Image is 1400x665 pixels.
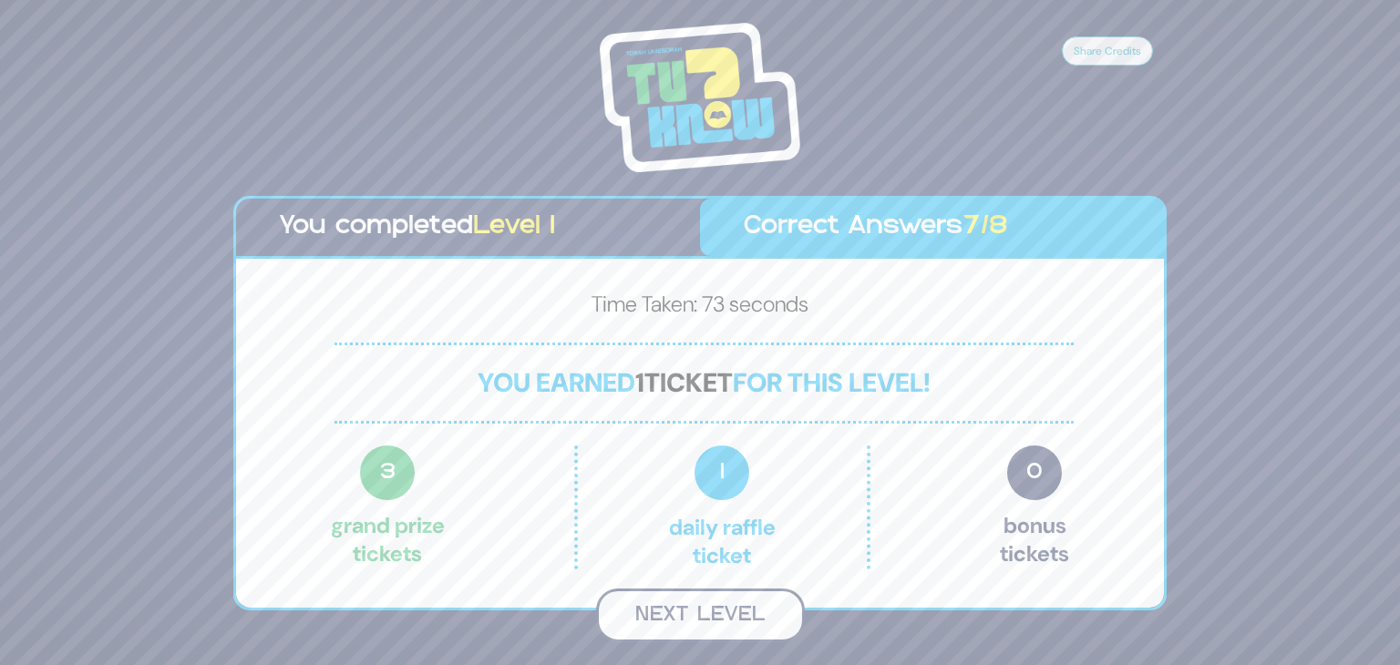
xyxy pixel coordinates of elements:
button: Next Level [596,588,805,642]
p: Correct Answers [744,208,1120,247]
p: Daily Raffle ticket [616,445,828,569]
p: Grand Prize tickets [331,445,445,569]
img: Tournament Logo [600,23,800,172]
span: ticket [644,365,733,400]
span: 0 [1007,445,1062,500]
button: Share Credits [1062,36,1153,66]
p: You completed [280,208,656,247]
p: Bonus tickets [1000,445,1069,569]
span: 3 [360,445,415,500]
span: You earned for this level! [478,365,931,400]
span: 1 [695,445,749,500]
span: 1 [635,365,644,400]
span: Level 1 [473,215,555,239]
p: Time Taken: 73 seconds [265,288,1135,328]
span: 7/8 [962,215,1008,239]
